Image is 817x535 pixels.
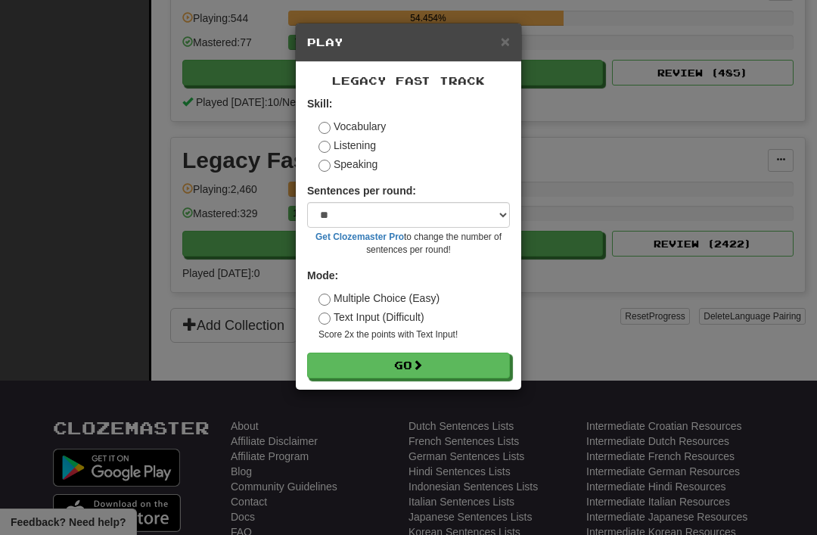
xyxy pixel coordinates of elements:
[318,138,376,153] label: Listening
[307,183,416,198] label: Sentences per round:
[318,309,424,325] label: Text Input (Difficult)
[318,291,440,306] label: Multiple Choice (Easy)
[318,328,510,341] small: Score 2x the points with Text Input !
[307,231,510,257] small: to change the number of sentences per round!
[501,33,510,50] span: ×
[307,98,332,110] strong: Skill:
[318,160,331,172] input: Speaking
[318,141,331,153] input: Listening
[318,313,331,325] input: Text Input (Difficult)
[307,35,510,50] h5: Play
[332,74,485,87] span: Legacy Fast Track
[315,232,404,242] a: Get Clozemaster Pro
[501,33,510,49] button: Close
[307,269,338,281] strong: Mode:
[318,119,386,134] label: Vocabulary
[318,122,331,134] input: Vocabulary
[318,294,331,306] input: Multiple Choice (Easy)
[307,353,510,378] button: Go
[318,157,377,172] label: Speaking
